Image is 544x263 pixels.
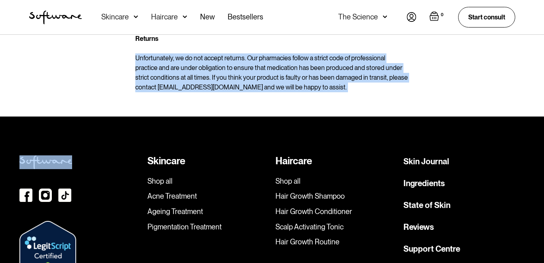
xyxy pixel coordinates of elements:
a: home [29,11,82,24]
a: Hair Growth Shampoo [275,192,397,201]
a: Hair Growth Conditioner [275,207,397,216]
a: Open empty cart [429,11,445,23]
img: Software Logo [29,11,82,24]
a: Verify LegitScript Approval for www.skin.software [19,248,76,254]
img: Facebook icon [19,189,32,202]
img: instagram icon [39,189,52,202]
div: Skincare [147,155,269,167]
div: The Science [338,11,378,22]
div: Skincare [101,11,129,22]
a: Shop all [275,177,397,186]
a: Start consult [458,7,515,28]
a: Hair Growth Routine [275,238,397,246]
a: Ageing Treatment [147,207,269,216]
a: Acne Treatment [147,192,269,201]
div: Haircare [275,155,397,167]
a: Reviews [403,221,434,233]
div: Haircare [151,11,178,22]
a: Support Centre [403,243,460,255]
a: State of Skin [403,199,450,211]
a: Pigmentation Treatment [147,223,269,231]
img: arrow down [383,11,387,22]
a: Shop all [147,177,269,186]
strong: Returns ‍ [135,35,158,42]
a: Skin Journal [403,155,449,168]
img: TikTok Icon [58,189,71,202]
img: arrow down [134,11,138,22]
img: arrow down [183,11,187,22]
div: 0 [439,11,445,19]
img: Softweare logo [19,155,72,169]
a: Scalp Activating Tonic [275,223,397,231]
a: Ingredients [403,177,445,189]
